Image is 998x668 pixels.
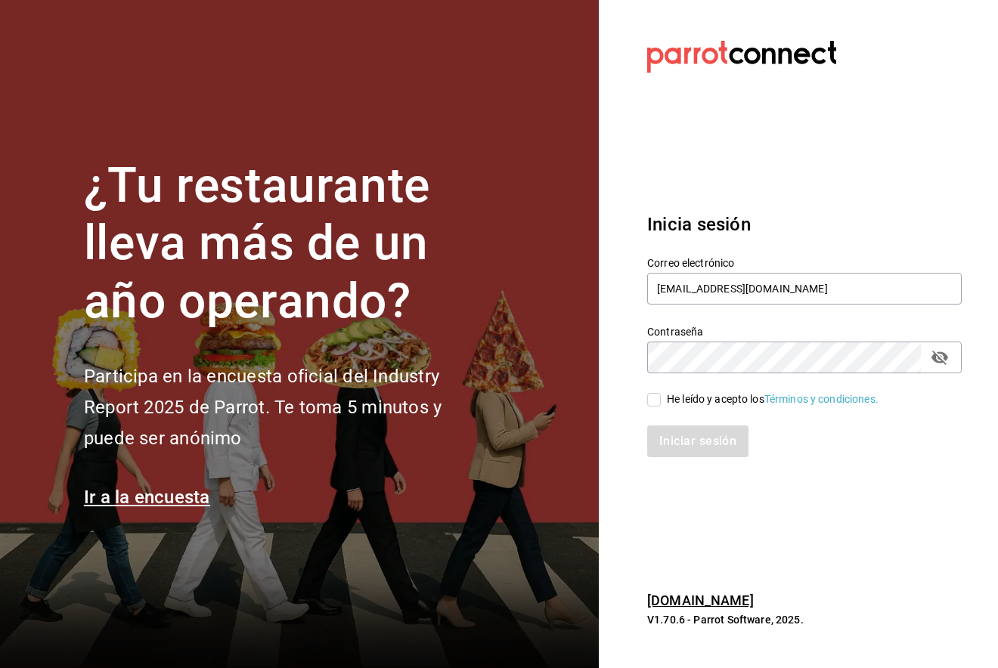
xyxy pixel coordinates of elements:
[84,361,492,453] h2: Participa en la encuesta oficial del Industry Report 2025 de Parrot. Te toma 5 minutos y puede se...
[927,345,953,370] button: passwordField
[647,592,754,608] a: [DOMAIN_NAME]
[667,391,879,407] div: He leído y acepto los
[647,612,962,627] p: V1.70.6 - Parrot Software, 2025.
[647,326,962,336] label: Contraseña
[84,157,492,331] h1: ¿Tu restaurante lleva más de un año operando?
[84,487,210,508] a: Ir a la encuesta
[764,393,879,405] a: Términos y condiciones.
[647,273,962,305] input: Ingresa tu correo electrónico
[647,257,962,268] label: Correo electrónico
[647,211,962,238] h3: Inicia sesión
